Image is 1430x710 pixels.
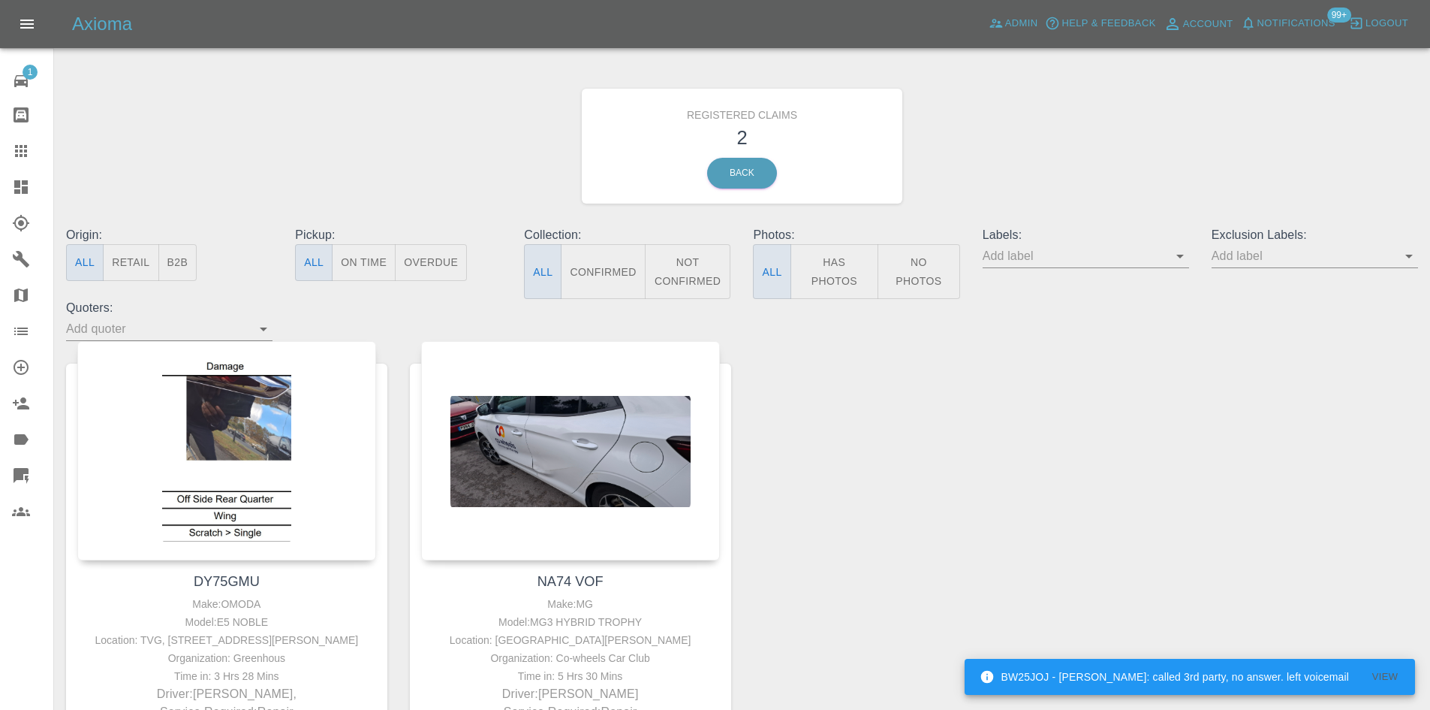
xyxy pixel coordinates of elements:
[524,244,561,299] button: All
[81,595,372,613] div: Make: OMODA
[1327,8,1351,23] span: 99+
[593,100,892,123] h6: Registered Claims
[425,685,716,703] p: Driver: [PERSON_NAME]
[425,631,716,649] div: Location: [GEOGRAPHIC_DATA][PERSON_NAME]
[395,244,467,281] button: Overdue
[81,613,372,631] div: Model: E5 NOBLE
[295,226,501,244] p: Pickup:
[425,649,716,667] div: Organization: Co-wheels Car Club
[1170,246,1191,267] button: Open
[66,244,104,281] button: All
[1005,15,1038,32] span: Admin
[707,158,777,189] a: Back
[81,631,372,649] div: Location: TVG, [STREET_ADDRESS][PERSON_NAME]
[790,244,879,299] button: Has Photos
[1361,666,1409,689] button: View
[645,244,731,299] button: Not Confirmed
[537,574,604,589] a: NA74 VOF
[985,12,1042,35] a: Admin
[72,12,132,36] h5: Axioma
[593,123,892,152] h3: 2
[425,667,716,685] div: Time in: 5 Hrs 30 Mins
[1183,16,1233,33] span: Account
[1160,12,1237,36] a: Account
[81,667,372,685] div: Time in: 3 Hrs 28 Mins
[878,244,960,299] button: No Photos
[1212,244,1395,267] input: Add label
[753,244,790,299] button: All
[983,244,1167,267] input: Add label
[81,649,372,667] div: Organization: Greenhous
[66,226,272,244] p: Origin:
[1061,15,1155,32] span: Help & Feedback
[23,65,38,80] span: 1
[425,595,716,613] div: Make: MG
[66,317,250,340] input: Add quoter
[425,613,716,631] div: Model: MG3 HYBRID TROPHY
[753,226,959,244] p: Photos:
[983,226,1189,244] p: Labels:
[1345,12,1412,35] button: Logout
[9,6,45,42] button: Open drawer
[1398,246,1419,267] button: Open
[295,244,333,281] button: All
[980,663,1349,690] div: BW25JOJ - [PERSON_NAME]: called 3rd party, no answer. left voicemail
[158,244,197,281] button: B2B
[1212,226,1418,244] p: Exclusion Labels:
[524,226,730,244] p: Collection:
[561,244,645,299] button: Confirmed
[332,244,396,281] button: On Time
[253,319,274,340] button: Open
[1237,12,1339,35] button: Notifications
[1257,15,1335,32] span: Notifications
[103,244,158,281] button: Retail
[1365,15,1408,32] span: Logout
[194,574,260,589] a: DY75GMU
[66,299,272,317] p: Quoters:
[1041,12,1159,35] button: Help & Feedback
[81,685,372,703] p: Driver: [PERSON_NAME],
